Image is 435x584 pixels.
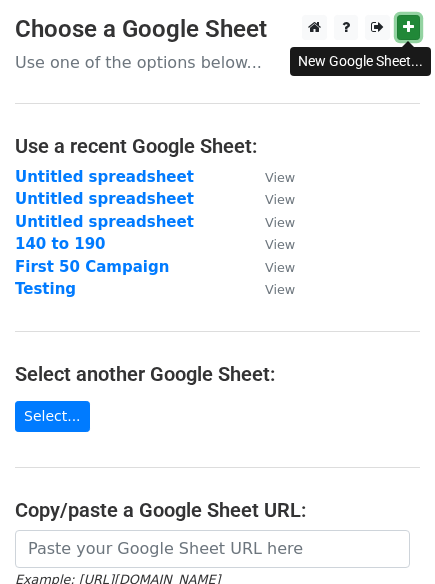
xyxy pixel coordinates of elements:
[265,282,295,297] small: View
[245,168,295,186] a: View
[245,280,295,298] a: View
[15,190,194,208] a: Untitled spreadsheet
[15,168,194,186] a: Untitled spreadsheet
[265,170,295,185] small: View
[15,213,194,231] a: Untitled spreadsheet
[15,401,90,432] a: Select...
[15,498,420,522] h4: Copy/paste a Google Sheet URL:
[245,213,295,231] a: View
[335,488,435,584] iframe: Chat Widget
[290,47,431,76] div: New Google Sheet...
[245,235,295,253] a: View
[15,362,420,386] h4: Select another Google Sheet:
[245,190,295,208] a: View
[265,192,295,207] small: View
[15,15,420,44] h3: Choose a Google Sheet
[15,134,420,158] h4: Use a recent Google Sheet:
[15,52,420,73] p: Use one of the options below...
[245,258,295,276] a: View
[265,237,295,252] small: View
[15,235,106,253] a: 140 to 190
[15,258,169,276] a: First 50 Campaign
[265,215,295,230] small: View
[15,280,76,298] a: Testing
[265,260,295,275] small: View
[15,530,410,568] input: Paste your Google Sheet URL here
